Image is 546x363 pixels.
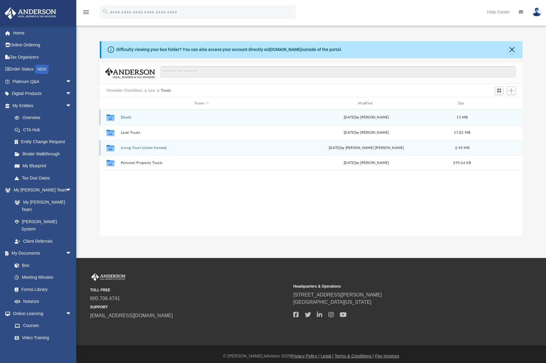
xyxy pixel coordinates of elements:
[90,304,289,310] small: SUPPORT
[4,307,78,320] a: Online Learningarrow_drop_down
[66,100,78,112] span: arrow_drop_down
[9,283,75,296] a: Forms Library
[120,101,282,106] div: Name
[285,115,447,120] div: [DATE] by [PERSON_NAME]
[103,101,118,106] div: id
[457,116,468,119] span: 11 MB
[9,320,78,332] a: Courses
[100,110,522,236] div: grid
[450,101,474,106] div: Size
[291,354,320,358] a: Privacy Policy |
[9,148,81,160] a: Binder Walkthrough
[4,63,81,76] a: Order StatusNEW
[269,47,302,52] a: [DOMAIN_NAME]
[4,88,81,100] a: Digital Productsarrow_drop_down
[90,273,127,281] img: Anderson Advisors Platinum Portal
[121,131,283,135] button: Land Trusts
[4,75,81,88] a: Platinum Q&Aarrow_drop_down
[4,100,81,112] a: My Entitiesarrow_drop_down
[121,146,283,150] button: Living Trust (client-formed)
[321,354,334,358] a: Legal |
[35,65,49,74] div: NEW
[90,296,120,301] a: 800.706.4741
[3,7,58,19] img: Anderson Advisors Platinum Portal
[285,130,447,136] div: [DATE] by [PERSON_NAME]
[66,88,78,100] span: arrow_drop_down
[107,88,143,93] button: Viewable-ClientDocs
[148,88,155,93] button: Law
[161,88,171,93] button: Trusts
[116,46,342,53] div: Difficulty viewing your box folder? You can also access your account directly on outside of the p...
[102,8,109,15] i: search
[90,313,173,318] a: [EMAIL_ADDRESS][DOMAIN_NAME]
[293,292,382,297] a: [STREET_ADDRESS][PERSON_NAME]
[66,247,78,260] span: arrow_drop_down
[4,27,81,39] a: Home
[9,296,78,308] a: Notarize
[477,101,520,106] div: id
[455,146,469,150] span: 2.45 MB
[4,184,78,196] a: My [PERSON_NAME] Teamarrow_drop_down
[334,354,374,358] a: Terms & Conditions |
[9,271,78,284] a: Meeting Minutes
[9,172,81,184] a: Tax Due Dates
[121,115,283,119] button: Deeds
[508,45,516,54] button: Close
[454,131,470,134] span: 17.81 MB
[9,332,75,344] a: Video Training
[82,12,90,16] a: menu
[9,216,78,235] a: [PERSON_NAME] System
[4,51,81,63] a: Tax Organizers
[76,353,546,359] div: © [PERSON_NAME] Advisors 2025
[161,66,516,78] input: Search files and folders
[9,124,81,136] a: CTA Hub
[532,8,541,16] img: User Pic
[285,101,447,106] div: Modified
[66,184,78,197] span: arrow_drop_down
[82,9,90,16] i: menu
[285,160,447,166] div: [DATE] by [PERSON_NAME]
[4,39,81,51] a: Online Ordering
[9,196,75,216] a: My [PERSON_NAME] Team
[375,354,399,358] a: Pay Invoices
[9,160,78,172] a: My Blueprint
[90,287,289,293] small: TOLL FREE
[66,75,78,88] span: arrow_drop_down
[293,284,492,289] small: Headquarters & Operations
[9,112,81,124] a: Overview
[495,86,504,95] button: Switch to Grid View
[453,161,471,165] span: 295.66 KB
[9,136,81,148] a: Entity Change Request
[507,86,516,95] button: Add
[4,247,78,260] a: My Documentsarrow_drop_down
[285,145,447,151] div: [DATE] by [PERSON_NAME] [PERSON_NAME]
[9,259,75,271] a: Box
[66,307,78,320] span: arrow_drop_down
[9,235,78,247] a: Client Referrals
[121,161,283,165] button: Personal Property Trusts
[293,299,371,305] a: [GEOGRAPHIC_DATA][US_STATE]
